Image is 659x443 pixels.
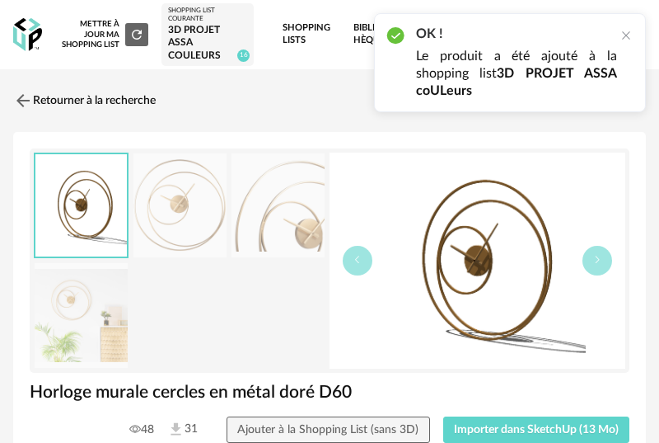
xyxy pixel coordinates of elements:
h2: OK ! [416,26,617,43]
img: horloge-murale-cercles-en-metal-dore-d60-1000-5-40-215208_1.jpg [133,153,227,258]
a: Shopping List courante 3D PROJET ASSA coULeurs 16 [168,7,247,63]
h1: Horloge murale cercles en métal doré D60 [30,381,629,403]
img: thumbnail.png [329,153,625,369]
span: Refresh icon [129,30,144,38]
img: Téléchargements [167,421,185,438]
a: Retourner à la recherche [13,82,156,119]
button: Importer dans SketchUp (13 Mo) [443,417,630,443]
span: Ajouter à la Shopping List (sans 3D) [237,424,418,436]
div: Shopping List courante [168,7,247,24]
img: svg+xml;base64,PHN2ZyB3aWR0aD0iMjQiIGhlaWdodD0iMjQiIHZpZXdCb3g9IjAgMCAyNCAyNCIgZmlsbD0ibm9uZSIgeG... [13,91,33,111]
b: 3D PROJET ASSA coULeurs [416,67,617,97]
p: Le produit a été ajouté à la shopping list [416,48,617,100]
button: Ajouter à la Shopping List (sans 3D) [227,417,430,443]
div: Mettre à jour ma Shopping List [61,19,147,49]
img: horloge-murale-cercles-en-metal-dore-d60-1000-5-40-215208_3.jpg [231,153,325,258]
span: 16 [237,49,250,62]
div: 3D PROJET ASSA coULeurs [168,24,247,63]
span: Importer dans SketchUp (13 Mo) [454,424,619,436]
span: 48 [129,422,154,437]
span: 31 [167,421,198,438]
img: thumbnail.png [35,154,127,257]
img: OXP [13,18,42,52]
img: horloge-murale-cercles-en-metal-dore-d60-1000-5-40-215208_2.jpg [35,263,128,368]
